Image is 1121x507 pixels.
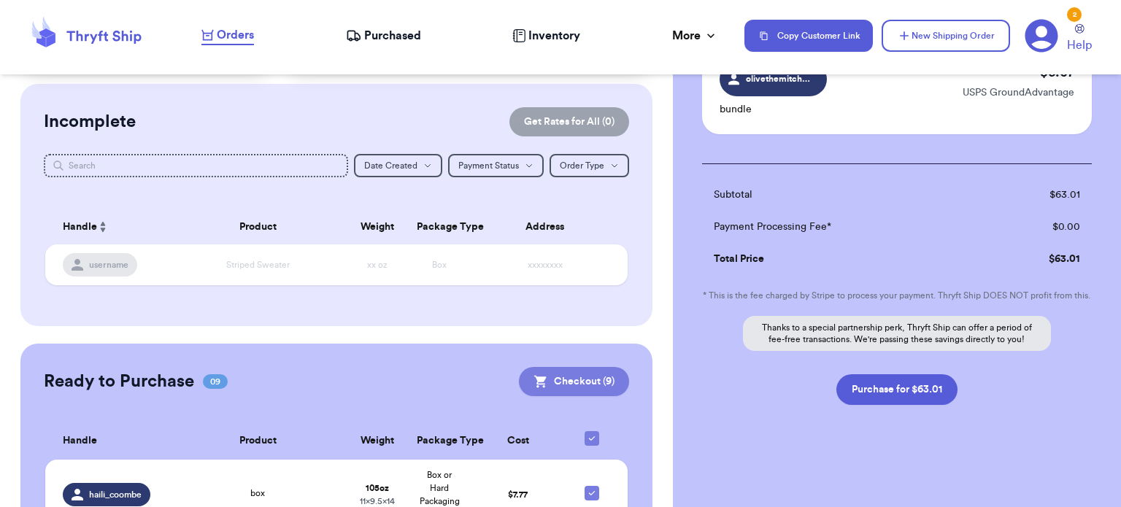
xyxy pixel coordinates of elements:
[217,26,254,44] span: Orders
[89,489,142,500] span: haili_coombe
[720,102,827,117] p: bundle
[203,374,228,389] span: 09
[170,209,345,244] th: Product
[1025,19,1058,53] a: 2
[367,260,388,269] span: xx oz
[63,433,97,449] span: Handle
[44,370,194,393] h2: Ready to Purchase
[432,260,447,269] span: Box
[982,243,1092,275] td: $ 63.01
[89,259,128,271] span: username
[560,161,604,170] span: Order Type
[702,290,1092,301] p: * This is the fee charged by Stripe to process your payment. Thryft Ship DOES NOT profit from this.
[364,27,421,44] span: Purchased
[882,20,1010,52] button: New Shipping Order
[702,211,983,243] td: Payment Processing Fee*
[354,154,442,177] button: Date Created
[364,161,417,170] span: Date Created
[408,209,471,244] th: Package Type
[672,27,718,44] div: More
[226,260,290,269] span: Striped Sweater
[360,497,395,506] span: 11 x 9.5 x 14
[346,422,409,460] th: Weight
[836,374,958,405] button: Purchase for $63.01
[509,107,629,136] button: Get Rates for All (0)
[528,260,563,269] span: xxxxxxxx
[44,154,348,177] input: Search
[746,72,813,85] span: olivethemitchells
[702,243,983,275] td: Total Price
[250,489,265,498] span: box
[448,154,544,177] button: Payment Status
[743,316,1051,351] p: Thanks to a special partnership perk, Thryft Ship can offer a period of fee-free transactions. We...
[366,484,389,492] strong: 105 oz
[528,27,580,44] span: Inventory
[963,85,1074,100] p: USPS GroundAdvantage
[408,422,471,460] th: Package Type
[1067,24,1092,54] a: Help
[508,490,528,499] span: $ 7.77
[170,422,345,460] th: Product
[63,220,97,235] span: Handle
[201,26,254,45] a: Orders
[702,179,983,211] td: Subtotal
[512,27,580,44] a: Inventory
[744,20,873,52] button: Copy Customer Link
[44,110,136,133] h2: Incomplete
[471,422,565,460] th: Cost
[1067,36,1092,54] span: Help
[1067,7,1082,22] div: 2
[458,161,519,170] span: Payment Status
[982,179,1092,211] td: $ 63.01
[471,209,628,244] th: Address
[97,218,109,236] button: Sort ascending
[550,154,629,177] button: Order Type
[346,209,409,244] th: Weight
[346,27,421,44] a: Purchased
[519,367,629,396] button: Checkout (9)
[982,211,1092,243] td: $ 0.00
